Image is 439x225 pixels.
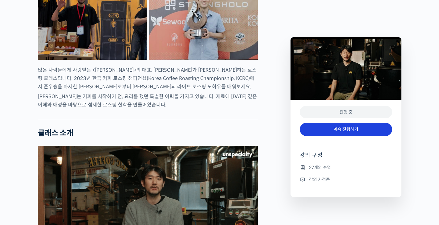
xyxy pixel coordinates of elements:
a: 홈 [2,174,41,189]
li: 27개의 수업 [300,164,392,171]
h2: 클래스 소개 [38,129,258,138]
h4: 강의 구성 [300,151,392,164]
p: [PERSON_NAME]는 커피를 시작하기 전, 요리를 했던 특별한 이력을 가지고 있습니다. 재료에 [DATE] 깊은 이해와 애정을 바탕으로 섬세한 로스팅 철학을 만들어왔습니다. [38,92,258,109]
li: 강의 자격증 [300,176,392,183]
span: 홈 [19,183,23,188]
span: 설정 [95,183,103,188]
div: 진행 중 [300,106,392,119]
a: 대화 [41,174,79,189]
a: 설정 [79,174,118,189]
a: 계속 진행하기 [300,123,392,136]
span: 대화 [56,183,64,188]
p: 많은 사람들에게 사랑받는 <[PERSON_NAME]>의 대표, [PERSON_NAME]가 [PERSON_NAME]하는 로스팅 클래스입니다. 2023년 한국 커피 로스팅 챔피언... [38,66,258,91]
